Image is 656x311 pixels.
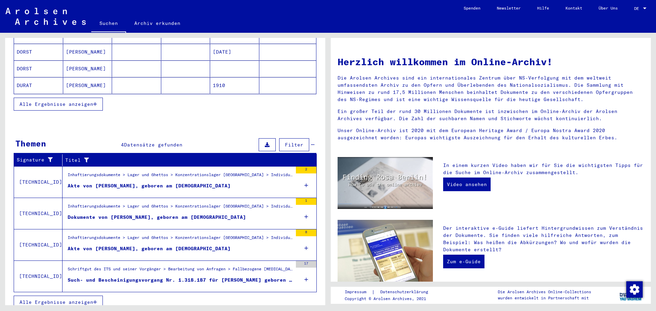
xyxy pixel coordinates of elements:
div: Inhaftierungsdokumente > Lager und Ghettos > Konzentrationslager [GEOGRAPHIC_DATA] > Individuelle... [68,203,292,213]
p: Ein großer Teil der rund 30 Millionen Dokumente ist inzwischen im Online-Archiv der Arolsen Archi... [338,108,644,122]
td: [TECHNICAL_ID] [14,166,63,198]
span: DE [634,6,642,11]
img: yv_logo.png [618,286,644,303]
p: Die Arolsen Archives Online-Collections [498,289,591,295]
p: Die Arolsen Archives sind ein internationales Zentrum über NS-Verfolgung mit dem weltweit umfasse... [338,74,644,103]
img: eguide.jpg [338,220,433,283]
a: Datenschutzerklärung [375,288,436,296]
div: Akte von [PERSON_NAME], geboren am [DEMOGRAPHIC_DATA] [68,245,231,252]
p: Der interaktive e-Guide liefert Hintergrundwissen zum Verständnis der Dokumente. Sie finden viele... [443,225,644,253]
span: 4 [121,142,124,148]
mat-cell: [PERSON_NAME] [63,77,112,94]
h1: Herzlich willkommen im Online-Archiv! [338,55,644,69]
div: Titel [65,157,300,164]
span: Alle Ergebnisse anzeigen [19,101,93,107]
div: 1 [296,198,316,205]
img: Arolsen_neg.svg [5,8,86,25]
mat-cell: [DATE] [210,44,259,60]
div: | [345,288,436,296]
div: Akte von [PERSON_NAME], geboren am [DEMOGRAPHIC_DATA] [68,182,231,189]
a: Impressum [345,288,372,296]
td: [TECHNICAL_ID] [14,229,63,260]
img: video.jpg [338,157,433,209]
p: In einem kurzen Video haben wir für Sie die wichtigsten Tipps für die Suche im Online-Archiv zusa... [443,162,644,176]
mat-cell: DORST [14,60,63,77]
span: Alle Ergebnisse anzeigen [19,299,93,305]
div: Titel [65,155,308,166]
mat-cell: DORST [14,44,63,60]
mat-cell: DURAT [14,77,63,94]
button: Filter [279,138,309,151]
div: Themen [15,137,46,150]
a: Video ansehen [443,178,491,191]
div: Such- und Bescheinigungsvorgang Nr. 1.318.187 für [PERSON_NAME] geboren [DEMOGRAPHIC_DATA] [68,277,292,284]
div: 17 [296,261,316,268]
div: Dokumente von [PERSON_NAME], geboren am [DEMOGRAPHIC_DATA] [68,214,246,221]
mat-cell: [PERSON_NAME] [63,44,112,60]
div: Signature [17,156,54,164]
p: wurden entwickelt in Partnerschaft mit [498,295,591,301]
a: Suchen [91,15,126,33]
button: Alle Ergebnisse anzeigen [14,296,103,309]
mat-cell: [PERSON_NAME] [63,60,112,77]
button: Alle Ergebnisse anzeigen [14,98,103,111]
mat-cell: 1910 [210,77,259,94]
a: Archiv erkunden [126,15,189,31]
div: Inhaftierungsdokumente > Lager und Ghettos > Konzentrationslager [GEOGRAPHIC_DATA] > Individuelle... [68,235,292,244]
div: 2 [296,167,316,173]
p: Unser Online-Archiv ist 2020 mit dem European Heritage Award / Europa Nostra Award 2020 ausgezeic... [338,127,644,141]
img: Zustimmung ändern [626,281,643,298]
p: Copyright © Arolsen Archives, 2021 [345,296,436,302]
span: Filter [285,142,303,148]
span: Datensätze gefunden [124,142,182,148]
div: Inhaftierungsdokumente > Lager und Ghettos > Konzentrationslager [GEOGRAPHIC_DATA] > Individuelle... [68,172,292,181]
div: 8 [296,229,316,236]
div: Schriftgut des ITS und seiner Vorgänger > Bearbeitung von Anfragen > Fallbezogene [MEDICAL_DATA] ... [68,266,292,275]
a: Zum e-Guide [443,255,484,268]
td: [TECHNICAL_ID] [14,198,63,229]
td: [TECHNICAL_ID] [14,260,63,292]
div: Signature [17,155,62,166]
